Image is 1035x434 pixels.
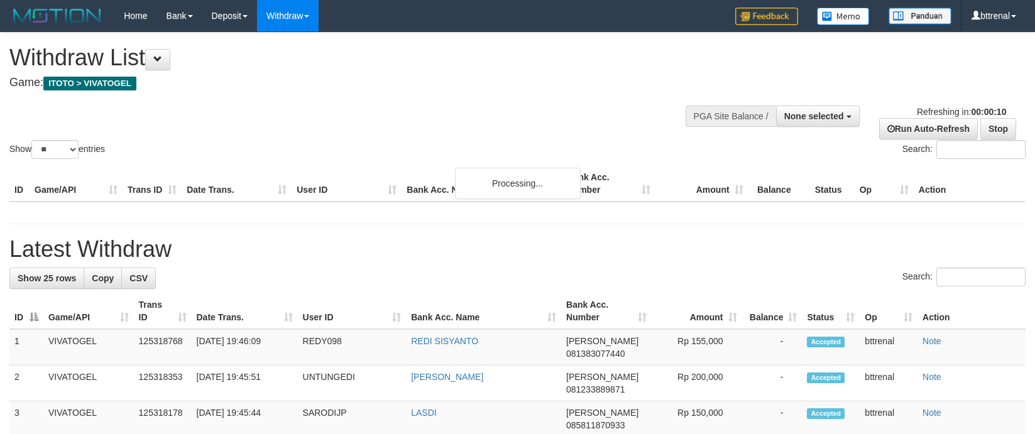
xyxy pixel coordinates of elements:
[9,6,105,25] img: MOTION_logo.png
[84,268,122,289] a: Copy
[902,140,1026,159] label: Search:
[742,366,802,401] td: -
[402,166,562,202] th: Bank Acc. Name
[9,45,677,70] h1: Withdraw List
[18,273,76,283] span: Show 25 rows
[134,366,192,401] td: 125318353
[566,384,625,394] span: Copy 081233889871 to clipboard
[9,366,43,401] td: 2
[566,349,625,359] span: Copy 081383077440 to clipboard
[742,293,802,329] th: Balance: activate to sort column ascending
[406,293,561,329] th: Bank Acc. Name: activate to sort column ascending
[923,336,941,346] a: Note
[9,237,1026,262] h1: Latest Withdraw
[914,166,1026,202] th: Action
[566,408,638,418] span: [PERSON_NAME]
[182,166,292,202] th: Date Trans.
[652,293,742,329] th: Amount: activate to sort column ascending
[9,268,84,289] a: Show 25 rows
[9,140,105,159] label: Show entries
[917,293,1026,329] th: Action
[860,293,917,329] th: Op: activate to sort column ascending
[776,106,860,127] button: None selected
[411,408,436,418] a: LASDI
[817,8,870,25] img: Button%20Memo.svg
[31,140,79,159] select: Showentries
[411,336,478,346] a: REDI SISYANTO
[30,166,123,202] th: Game/API
[917,107,1006,117] span: Refreshing in:
[43,77,136,90] span: ITOTO > VIVATOGEL
[298,293,407,329] th: User ID: activate to sort column ascending
[784,111,844,121] span: None selected
[9,293,43,329] th: ID: activate to sort column descending
[802,293,860,329] th: Status: activate to sort column ascending
[566,420,625,430] span: Copy 085811870933 to clipboard
[9,166,30,202] th: ID
[807,337,845,347] span: Accepted
[43,329,134,366] td: VIVATOGEL
[655,166,748,202] th: Amount
[902,268,1026,286] label: Search:
[807,408,845,419] span: Accepted
[134,293,192,329] th: Trans ID: activate to sort column ascending
[742,329,802,366] td: -
[134,329,192,366] td: 125318768
[92,273,114,283] span: Copy
[192,293,298,329] th: Date Trans.: activate to sort column ascending
[121,268,156,289] a: CSV
[411,372,483,382] a: [PERSON_NAME]
[292,166,402,202] th: User ID
[923,408,941,418] a: Note
[9,329,43,366] td: 1
[855,166,914,202] th: Op
[562,166,655,202] th: Bank Acc. Number
[9,77,677,89] h4: Game:
[43,366,134,401] td: VIVATOGEL
[860,329,917,366] td: bttrenal
[43,293,134,329] th: Game/API: activate to sort column ascending
[652,329,742,366] td: Rp 155,000
[936,140,1026,159] input: Search:
[192,329,298,366] td: [DATE] 19:46:09
[889,8,951,24] img: panduan.png
[735,8,798,25] img: Feedback.jpg
[980,118,1016,139] a: Stop
[561,293,652,329] th: Bank Acc. Number: activate to sort column ascending
[192,366,298,401] td: [DATE] 19:45:51
[455,168,581,199] div: Processing...
[936,268,1026,286] input: Search:
[686,106,776,127] div: PGA Site Balance /
[860,366,917,401] td: bttrenal
[129,273,148,283] span: CSV
[298,329,407,366] td: REDY098
[971,107,1006,117] strong: 00:00:10
[123,166,182,202] th: Trans ID
[807,372,845,383] span: Accepted
[748,166,810,202] th: Balance
[879,118,978,139] a: Run Auto-Refresh
[566,372,638,382] span: [PERSON_NAME]
[298,366,407,401] td: UNTUNGEDI
[566,336,638,346] span: [PERSON_NAME]
[923,372,941,382] a: Note
[810,166,855,202] th: Status
[652,366,742,401] td: Rp 200,000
